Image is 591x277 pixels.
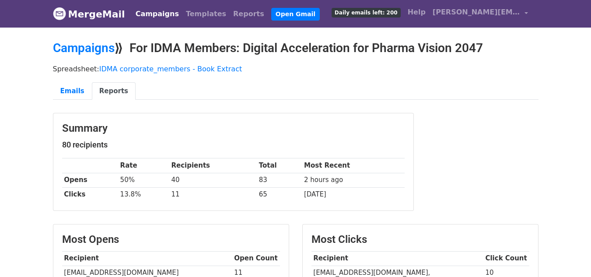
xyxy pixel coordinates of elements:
th: Most Recent [302,158,404,173]
a: Open Gmail [271,8,320,21]
th: Clicks [62,187,118,202]
iframe: Chat Widget [547,235,591,277]
th: Recipient [311,251,483,266]
a: MergeMail [53,5,125,23]
td: 40 [169,173,257,187]
a: Reports [92,82,136,100]
td: 50% [118,173,169,187]
p: Spreadsheet: [53,64,539,74]
h2: ⟫ For IDMA Members: Digital Acceleration for Pharma Vision 2047 [53,41,539,56]
a: Campaigns [132,5,182,23]
td: 83 [257,173,302,187]
span: [PERSON_NAME][EMAIL_ADDRESS][PERSON_NAME][DOMAIN_NAME] [433,7,520,18]
span: Daily emails left: 200 [332,8,401,18]
a: IDMA corporate_members - Book Extract [99,65,242,73]
th: Recipients [169,158,257,173]
td: 65 [257,187,302,202]
a: Reports [230,5,268,23]
a: [PERSON_NAME][EMAIL_ADDRESS][PERSON_NAME][DOMAIN_NAME] [429,4,532,24]
a: Daily emails left: 200 [328,4,404,21]
td: 13.8% [118,187,169,202]
th: Recipient [62,251,232,266]
th: Total [257,158,302,173]
td: 2 hours ago [302,173,404,187]
td: [DATE] [302,187,404,202]
img: MergeMail logo [53,7,66,20]
a: Campaigns [53,41,115,55]
th: Opens [62,173,118,187]
th: Click Count [483,251,529,266]
th: Open Count [232,251,280,266]
a: Templates [182,5,230,23]
h3: Summary [62,122,405,135]
th: Rate [118,158,169,173]
a: Emails [53,82,92,100]
td: 11 [169,187,257,202]
a: Help [404,4,429,21]
h5: 80 recipients [62,140,405,150]
h3: Most Opens [62,233,280,246]
h3: Most Clicks [311,233,529,246]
